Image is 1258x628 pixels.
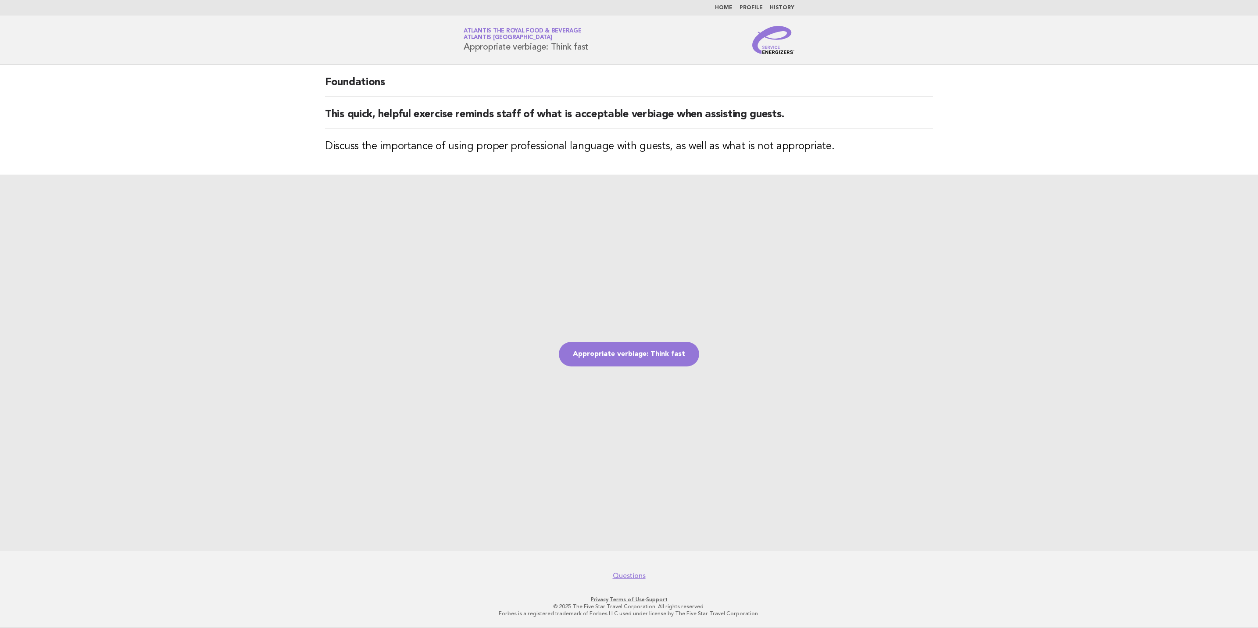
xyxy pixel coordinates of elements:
[752,26,794,54] img: Service Energizers
[613,571,646,580] a: Questions
[464,35,552,41] span: Atlantis [GEOGRAPHIC_DATA]
[610,596,645,603] a: Terms of Use
[325,108,933,129] h2: This quick, helpful exercise reminds staff of what is acceptable verbiage when assisting guests.
[740,5,763,11] a: Profile
[591,596,608,603] a: Privacy
[325,75,933,97] h2: Foundations
[559,342,699,366] a: Appropriate verbiage: Think fast
[646,596,668,603] a: Support
[361,610,897,617] p: Forbes is a registered trademark of Forbes LLC used under license by The Five Star Travel Corpora...
[361,603,897,610] p: © 2025 The Five Star Travel Corporation. All rights reserved.
[325,140,933,154] h3: Discuss the importance of using proper professional language with guests, as well as what is not ...
[770,5,794,11] a: History
[464,28,582,40] a: Atlantis the Royal Food & BeverageAtlantis [GEOGRAPHIC_DATA]
[361,596,897,603] p: · ·
[715,5,733,11] a: Home
[464,29,588,51] h1: Appropriate verbiage: Think fast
